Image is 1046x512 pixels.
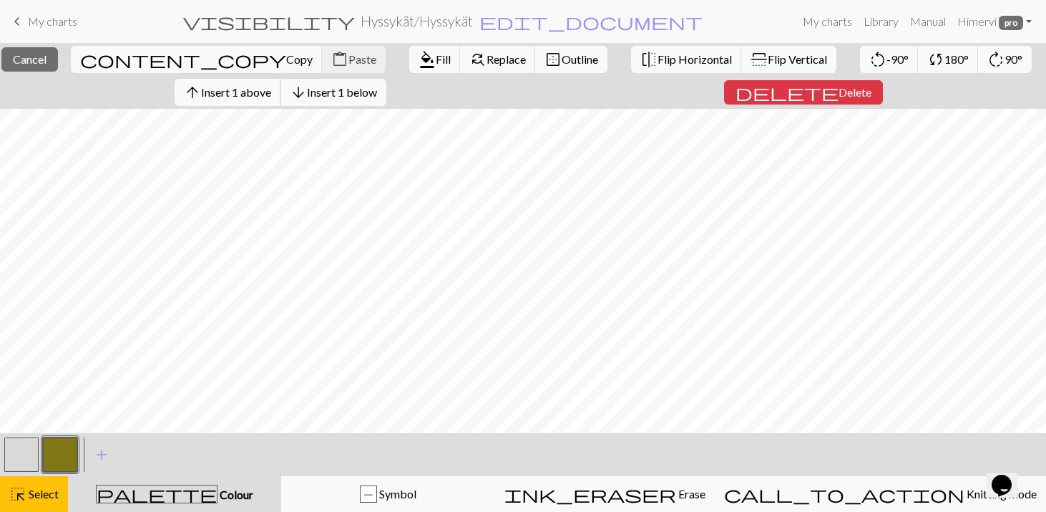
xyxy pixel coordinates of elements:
span: Fill [436,52,451,66]
span: format_color_fill [419,49,436,69]
a: Himervi pro [952,7,1037,36]
span: Delete [839,85,871,99]
span: keyboard_arrow_left [9,11,26,32]
span: -90° [886,52,909,66]
button: Fill [409,46,461,73]
span: call_to_action [724,484,964,504]
button: Flip Horizontal [631,46,742,73]
button: Knitting mode [715,476,1046,512]
button: Replace [460,46,536,73]
h2: Hyssykät / Hyssykät [361,13,473,29]
iframe: chat widget [986,455,1032,498]
span: Symbol [377,487,416,501]
span: arrow_upward [184,82,201,102]
span: flip [749,51,769,68]
button: 180° [918,46,979,73]
span: edit_document [479,11,703,32]
button: Erase [495,476,715,512]
span: Flip Horizontal [658,52,732,66]
span: My charts [28,14,77,28]
span: find_replace [469,49,487,69]
span: Outline [562,52,598,66]
button: Flip Vertical [741,46,836,73]
span: 180° [944,52,969,66]
span: Replace [487,52,526,66]
span: rotate_left [869,49,886,69]
span: pro [999,16,1023,30]
button: Delete [724,80,883,105]
span: add [93,445,110,465]
span: rotate_right [987,49,1005,69]
span: arrow_downward [290,82,307,102]
span: Insert 1 above [201,85,271,99]
div: P [361,486,376,503]
button: Insert 1 above [175,79,281,106]
span: Copy [286,52,313,66]
button: Cancel [1,47,58,72]
button: P Symbol [281,476,495,512]
span: Erase [676,487,705,501]
button: 90° [978,46,1032,73]
span: content_copy [80,49,286,69]
a: My charts [797,7,858,36]
span: border_outer [544,49,562,69]
button: Insert 1 below [280,79,386,106]
span: Flip Vertical [768,52,827,66]
span: palette [97,484,217,504]
a: Library [858,7,904,36]
a: My charts [9,9,77,34]
span: ink_eraser [504,484,676,504]
span: delete [735,82,839,102]
span: highlight_alt [9,484,26,504]
span: Select [26,487,59,501]
span: Colour [217,488,253,501]
a: Manual [904,7,952,36]
span: Insert 1 below [307,85,377,99]
span: flip [640,49,658,69]
button: Copy [71,46,323,73]
span: Knitting mode [964,487,1037,501]
button: -90° [860,46,919,73]
button: Colour [68,476,281,512]
span: 90° [1005,52,1022,66]
button: Outline [535,46,607,73]
span: Cancel [13,52,47,66]
span: visibility [183,11,355,32]
span: sync [927,49,944,69]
